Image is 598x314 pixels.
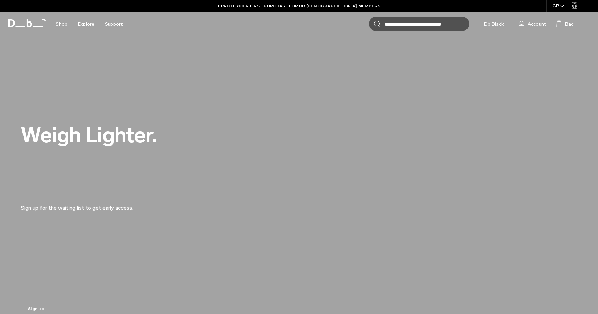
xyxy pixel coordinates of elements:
p: Sign up for the waiting list to get early access. [21,196,187,212]
a: 10% OFF YOUR FIRST PURCHASE FOR DB [DEMOGRAPHIC_DATA] MEMBERS [218,3,380,9]
span: Bag [565,20,574,28]
a: Shop [56,12,67,36]
a: Explore [78,12,94,36]
button: Bag [556,20,574,28]
h2: Weigh Lighter. [21,125,332,146]
a: Account [519,20,546,28]
span: Account [528,20,546,28]
nav: Main Navigation [51,12,128,36]
a: Db Black [480,17,508,31]
a: Support [105,12,123,36]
